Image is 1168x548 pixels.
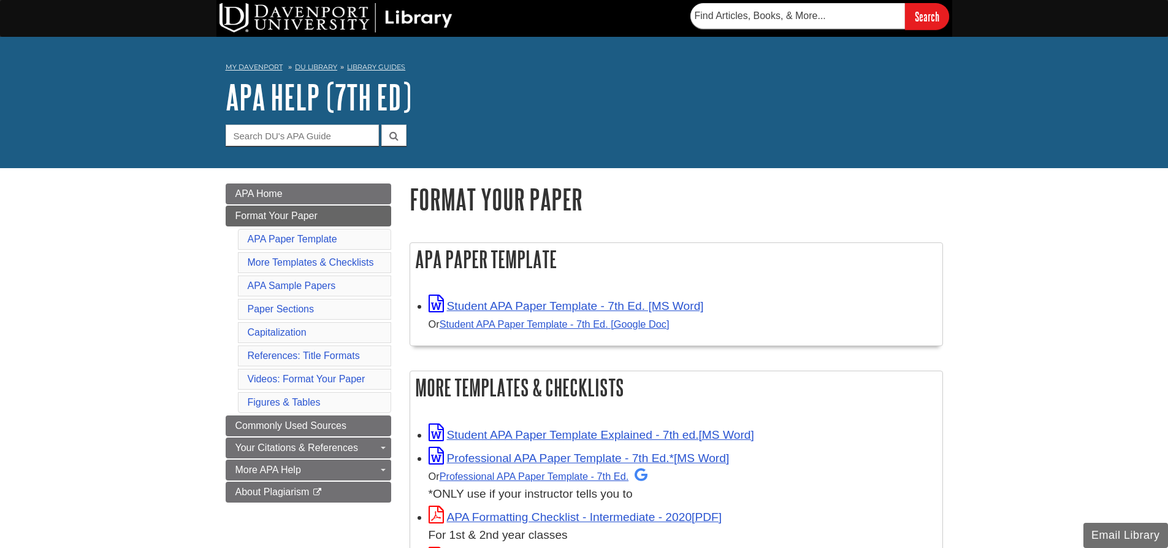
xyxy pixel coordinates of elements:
[248,374,365,384] a: Videos: Format Your Paper
[248,257,374,268] a: More Templates & Checklists
[226,183,391,204] a: APA Home
[235,442,358,453] span: Your Citations & References
[429,527,936,544] div: For 1st & 2nd year classes
[690,3,905,29] input: Find Articles, Books, & More...
[429,471,648,482] small: Or
[226,125,379,146] input: Search DU's APA Guide
[690,3,949,29] form: Searches DU Library's articles, books, and more
[219,3,452,33] img: DU Library
[295,63,337,71] a: DU Library
[235,210,318,221] span: Format Your Paper
[248,304,315,314] a: Paper Sections
[226,482,391,503] a: About Plagiarism
[226,438,391,458] a: Your Citations & References
[429,467,936,503] div: *ONLY use if your instructor tells you to
[429,452,730,465] a: Link opens in new window
[235,465,301,475] span: More APA Help
[1083,523,1168,548] button: Email Library
[905,3,949,29] input: Search
[248,327,307,338] a: Capitalization
[226,62,283,72] a: My Davenport
[248,234,337,244] a: APA Paper Template
[226,59,943,79] nav: breadcrumb
[347,63,405,71] a: Library Guides
[226,415,391,436] a: Commonly Used Sources
[235,487,310,497] span: About Plagiarism
[440,318,670,330] a: Student APA Paper Template - 7th Ed. [Google Doc]
[410,183,943,215] h1: Format Your Paper
[248,280,336,291] a: APA Sample Papers
[429,428,754,441] a: Link opens in new window
[248,350,360,361] a: References: Title Formats
[226,206,391,226] a: Format Your Paper
[429,299,704,312] a: Link opens in new window
[440,471,648,482] a: Professional APA Paper Template - 7th Ed.
[410,371,942,404] h2: More Templates & Checklists
[226,460,391,480] a: More APA Help
[429,318,670,330] small: Or
[410,243,942,276] h2: APA Paper Template
[312,488,323,496] i: This link opens in a new window
[235,420,346,431] span: Commonly Used Sources
[226,183,391,503] div: Guide Page Menu
[248,397,321,407] a: Figures & Tables
[226,78,411,116] a: APA Help (7th Ed)
[235,188,283,199] span: APA Home
[429,511,722,523] a: Link opens in new window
